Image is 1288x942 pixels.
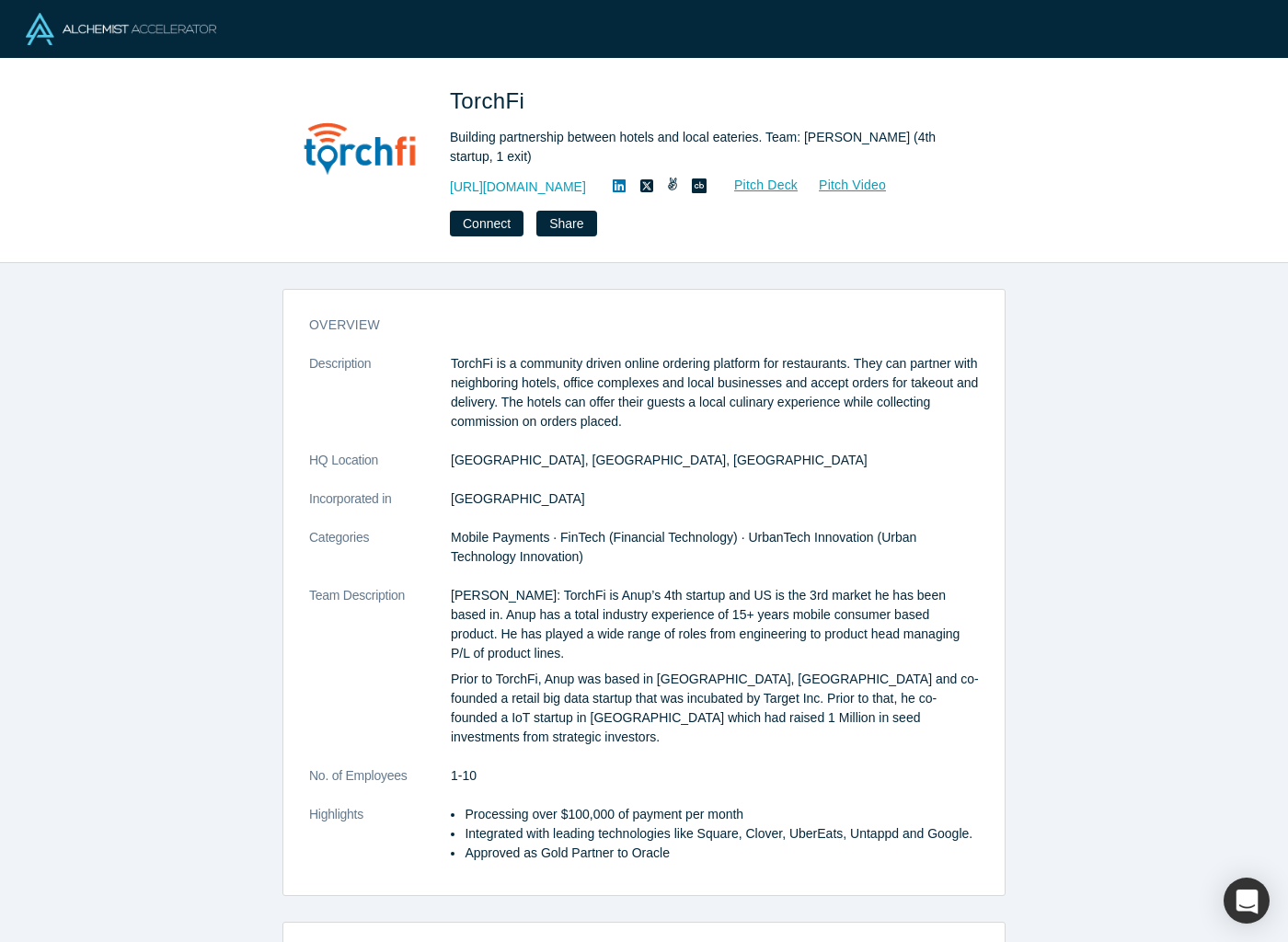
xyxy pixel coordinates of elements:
dt: Incorporated in [309,489,451,528]
p: [PERSON_NAME]: TorchFi is Anup’s 4th startup and US is the 3rd market he has been based in. Anup ... [451,586,979,663]
div: Building partnership between hotels and local eateries. Team: [PERSON_NAME] (4th startup, 1 exit) [450,128,965,167]
p: Processing over $100,000 of payment per month [465,805,979,824]
h3: overview [309,316,953,335]
span: Mobile Payments · FinTech (Financial Technology) · UrbanTech Innovation (Urban Technology Innovat... [451,530,916,564]
a: Pitch Video [799,175,887,196]
p: Prior to TorchFi, Anup was based in [GEOGRAPHIC_DATA], [GEOGRAPHIC_DATA] and co-founded a retail ... [451,670,979,747]
img: Alchemist Logo [26,13,216,45]
p: Integrated with leading technologies like Square, Clover, UberEats, Untappd and Google. [465,824,979,844]
a: [URL][DOMAIN_NAME] [450,178,586,197]
dd: [GEOGRAPHIC_DATA] [451,489,979,509]
p: Approved as Gold Partner to Oracle [465,844,979,863]
dt: No. of Employees [309,766,451,805]
span: TorchFi [450,88,531,113]
dt: HQ Location [309,451,451,489]
button: Share [536,211,596,236]
dt: Team Description [309,586,451,766]
a: Pitch Deck [714,175,799,196]
dt: Description [309,354,451,451]
button: Connect [450,211,523,236]
dt: Highlights [309,805,451,882]
dd: 1-10 [451,766,979,786]
p: TorchFi is a community driven online ordering platform for restaurants. They can partner with nei... [451,354,979,431]
img: TorchFi's Logo [295,85,424,213]
dd: [GEOGRAPHIC_DATA], [GEOGRAPHIC_DATA], [GEOGRAPHIC_DATA] [451,451,979,470]
dt: Categories [309,528,451,586]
